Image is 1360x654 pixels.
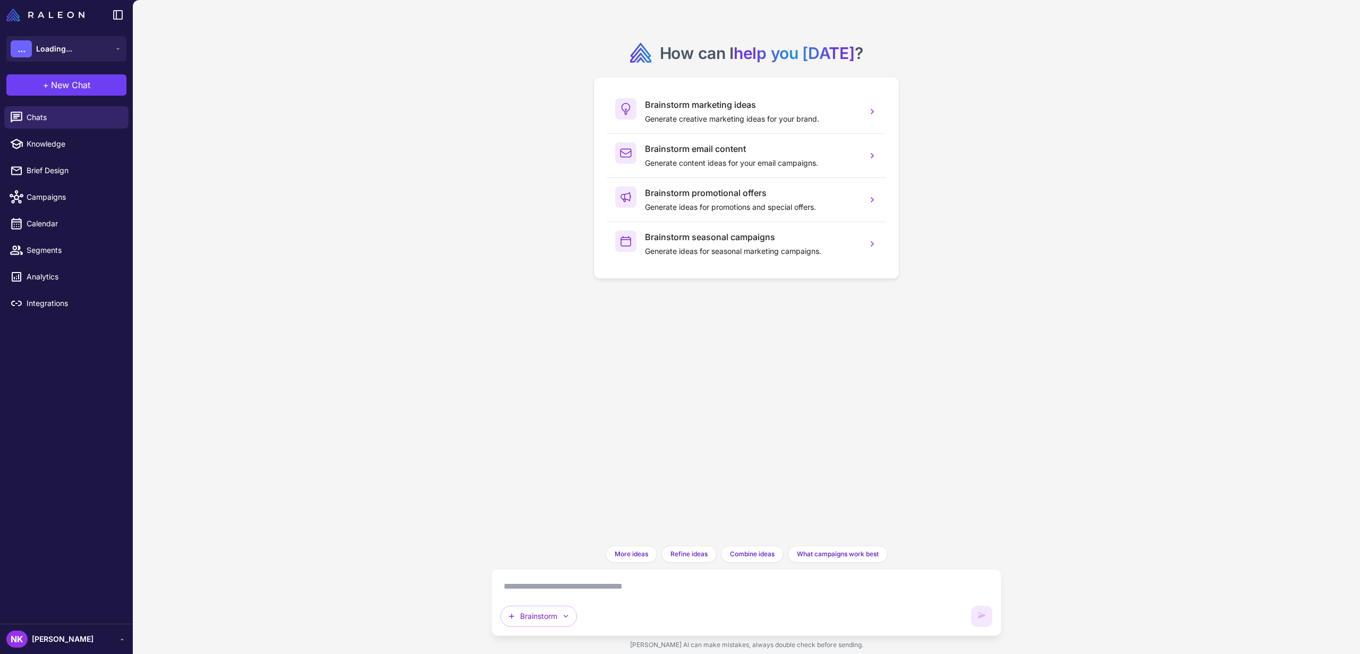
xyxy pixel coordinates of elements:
span: Campaigns [27,191,120,203]
a: Analytics [4,266,129,288]
img: Raleon Logo [6,9,84,21]
p: Generate ideas for seasonal marketing campaigns. [645,245,858,257]
span: Analytics [27,271,120,283]
button: Brainstorm [500,606,577,627]
p: Generate content ideas for your email campaigns. [645,157,858,169]
a: Brief Design [4,159,129,182]
h2: How can I ? [660,43,863,64]
h3: Brainstorm promotional offers [645,186,858,199]
span: More ideas [615,549,648,559]
span: Brief Design [27,165,120,176]
span: Refine ideas [670,549,708,559]
button: +New Chat [6,74,126,96]
span: Loading... [36,43,72,55]
span: Calendar [27,218,120,230]
span: help you [DATE] [734,44,855,63]
button: Combine ideas [721,546,784,563]
span: New Chat [51,79,90,91]
span: + [43,79,49,91]
a: Integrations [4,292,129,315]
button: ...Loading... [6,36,126,62]
div: [PERSON_NAME] AI can make mistakes, always double check before sending. [491,636,1001,654]
a: Calendar [4,213,129,235]
span: Knowledge [27,138,120,150]
span: [PERSON_NAME] [32,633,93,645]
a: Knowledge [4,133,129,155]
div: NK [6,631,28,648]
p: Generate creative marketing ideas for your brand. [645,113,858,125]
button: More ideas [606,546,657,563]
span: Integrations [27,298,120,309]
a: Raleon Logo [6,9,89,21]
a: Segments [4,239,129,261]
button: What campaigns work best [788,546,888,563]
div: ... [11,40,32,57]
span: Combine ideas [730,549,775,559]
h3: Brainstorm marketing ideas [645,98,858,111]
button: Refine ideas [661,546,717,563]
span: Segments [27,244,120,256]
a: Chats [4,106,129,129]
span: What campaigns work best [797,549,879,559]
a: Campaigns [4,186,129,208]
p: Generate ideas for promotions and special offers. [645,201,858,213]
h3: Brainstorm email content [645,142,858,155]
h3: Brainstorm seasonal campaigns [645,231,858,243]
span: Chats [27,112,120,123]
